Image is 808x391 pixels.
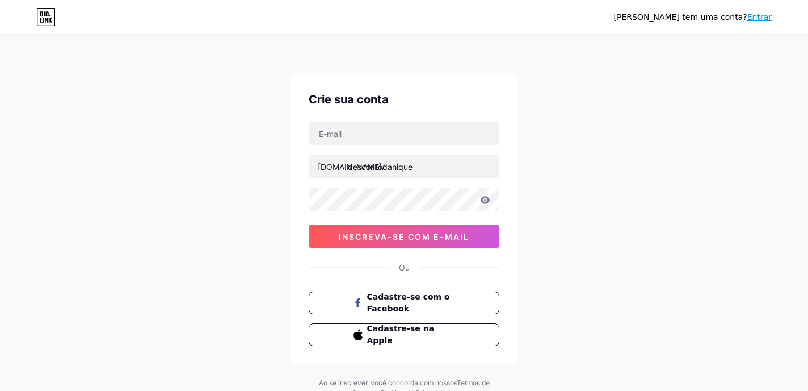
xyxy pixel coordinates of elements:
font: [DOMAIN_NAME]/ [318,162,385,172]
button: Cadastre-se na Apple [309,323,499,346]
a: Entrar [747,13,772,22]
font: inscreva-se com e-mail [339,232,469,242]
font: Crie sua conta [309,93,389,106]
font: Cadastre-se na Apple [367,324,435,345]
font: Ou [399,263,410,272]
button: Cadastre-se com o Facebook [309,292,499,314]
input: E-mail [309,122,499,145]
input: nome de usuário [309,155,499,178]
font: Cadastre-se com o Facebook [367,292,450,313]
font: Ao se inscrever, você concorda com nossos [319,378,457,387]
font: [PERSON_NAME] tem uma conta? [614,13,747,22]
button: inscreva-se com e-mail [309,225,499,248]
